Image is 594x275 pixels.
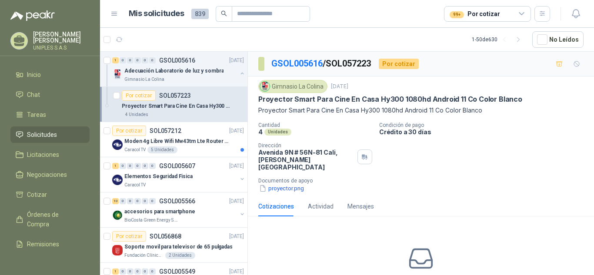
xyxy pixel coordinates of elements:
div: 0 [149,198,156,204]
p: Crédito a 30 días [379,128,591,136]
a: GSOL005616 [271,58,323,69]
a: Cotizar [10,186,90,203]
div: 0 [127,198,133,204]
p: Dirección [258,142,354,149]
div: 0 [149,268,156,275]
div: 0 [142,198,148,204]
div: Por cotizar [112,231,146,242]
p: 4 [258,128,263,136]
p: Caracol TV [124,146,146,153]
img: Logo peakr [10,10,55,21]
div: 0 [134,57,141,63]
div: 5 Unidades [147,146,177,153]
a: Órdenes de Compra [10,206,90,232]
div: Por cotizar [450,9,500,19]
div: 0 [127,57,133,63]
span: Tareas [27,110,46,119]
p: Fundación Clínica Shaio [124,252,164,259]
a: Negociaciones [10,166,90,183]
p: BioCosta Green Energy S.A.S [124,217,179,224]
div: 4 Unidades [122,111,152,118]
p: Elementos Seguridad Fisica [124,172,193,181]
p: [DATE] [229,127,244,135]
a: Licitaciones [10,146,90,163]
p: Proyector Smart Para Cine En Casa Hy300 1080hd Android 11 Co Color Blanco [122,102,230,110]
div: Cotizaciones [258,202,294,211]
div: Gimnasio La Colina [258,80,327,93]
p: Moden 4g Libre Wifi Mw43tm Lte Router Móvil Internet 5ghz ALCATEL DESBLOQUEADO [124,137,233,146]
p: GSOL005566 [159,198,195,204]
p: SOL057223 [159,93,191,99]
p: [DATE] [331,83,348,91]
p: accesorios para smartphone [124,208,195,216]
a: Por cotizarSOL056868[DATE] Company LogoSoporte movil para televisor de 65 pulgadasFundación Clíni... [100,228,247,263]
p: SOL056868 [150,233,181,239]
img: Company Logo [112,245,123,255]
div: Mensajes [347,202,374,211]
span: 839 [191,9,209,19]
img: Company Logo [260,82,270,91]
a: Solicitudes [10,126,90,143]
p: Avenida 9N # 56N-81 Cali , [PERSON_NAME][GEOGRAPHIC_DATA] [258,149,354,171]
div: Por cotizar [379,59,419,69]
a: Remisiones [10,236,90,252]
div: Actividad [308,202,334,211]
p: Documentos de apoyo [258,178,591,184]
p: GSOL005549 [159,268,195,275]
span: Remisiones [27,239,59,249]
div: 0 [134,163,141,169]
div: 1 [112,57,119,63]
a: Inicio [10,66,90,83]
p: Cantidad [258,122,372,128]
span: Solicitudes [27,130,57,139]
p: Soporte movil para televisor de 65 pulgadas [124,243,233,251]
div: 2 Unidades [165,252,195,259]
div: 0 [120,163,126,169]
div: 0 [127,268,133,275]
p: [DATE] [229,56,244,65]
div: 0 [142,163,148,169]
a: Por cotizarSOL057212[DATE] Company LogoModen 4g Libre Wifi Mw43tm Lte Router Móvil Internet 5ghz ... [100,122,247,157]
a: Tareas [10,106,90,123]
div: 0 [120,268,126,275]
img: Company Logo [112,69,123,80]
p: [DATE] [229,197,244,205]
h1: Mis solicitudes [129,7,184,20]
p: GSOL005607 [159,163,195,169]
p: GSOL005616 [159,57,195,63]
div: 1 - 50 de 630 [472,33,525,46]
p: Adecuación Laboratorio de luz y sombra [124,67,224,75]
p: [PERSON_NAME] [PERSON_NAME] [33,31,90,43]
div: 1 [112,268,119,275]
p: Caracol TV [124,182,146,189]
span: Cotizar [27,190,47,199]
a: Por cotizarSOL057223Proyector Smart Para Cine En Casa Hy300 1080hd Android 11 Co Color Blanco4 Un... [100,87,247,122]
img: Company Logo [112,210,123,220]
span: Órdenes de Compra [27,210,81,229]
div: Por cotizar [112,126,146,136]
div: 0 [134,268,141,275]
p: [DATE] [229,232,244,241]
a: 1 0 0 0 0 0 GSOL005616[DATE] Company LogoAdecuación Laboratorio de luz y sombraGimnasio La Colina [112,55,246,83]
img: Company Logo [112,175,123,185]
span: Licitaciones [27,150,59,159]
img: Company Logo [112,139,123,150]
p: Condición de pago [379,122,591,128]
div: 0 [142,268,148,275]
div: 0 [127,163,133,169]
div: 99+ [450,11,464,18]
p: Gimnasio La Colina [124,76,164,83]
div: 0 [149,57,156,63]
a: Chat [10,86,90,103]
span: Negociaciones [27,170,67,179]
p: Proyector Smart Para Cine En Casa Hy300 1080hd Android 11 Co Color Blanco [258,106,584,115]
div: Unidades [264,129,291,136]
div: 1 [112,163,119,169]
span: search [221,10,227,17]
p: / SOL057223 [271,57,372,70]
span: Chat [27,90,40,99]
a: 1 0 0 0 0 0 GSOL005607[DATE] Company LogoElementos Seguridad FisicaCaracol TV [112,161,246,189]
p: UNIPLES S.A.S [33,45,90,50]
button: No Leídos [532,31,584,48]
a: 10 0 0 0 0 0 GSOL005566[DATE] Company Logoaccesorios para smartphoneBioCosta Green Energy S.A.S [112,196,246,224]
